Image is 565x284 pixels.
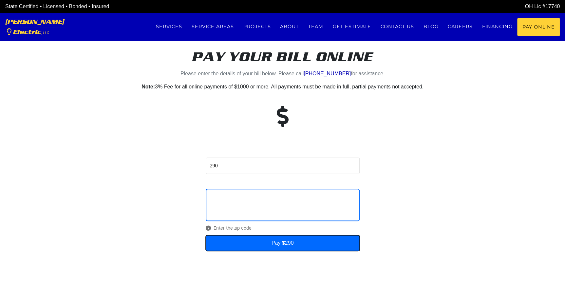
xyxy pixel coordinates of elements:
[477,18,517,35] a: Financing
[304,18,328,35] a: Team
[206,225,360,232] span: Enter the zip code
[187,18,238,35] a: Service Areas
[5,3,283,10] div: State Certified • Licensed • Bonded • Insured
[283,3,560,10] div: OH Lic #17740
[443,18,478,35] a: Careers
[41,31,49,35] span: , LLC
[101,83,464,91] p: 3% Fee for all online payments of $1000 or more. All payments must be made in full, partial payme...
[151,18,187,35] a: Services
[206,235,360,251] button: Pay $290
[376,18,419,35] a: Contact us
[101,70,464,78] p: Please enter the details of your bill below. Please call for assistance.
[275,18,304,35] a: About
[5,13,65,41] a: [PERSON_NAME] Electric, LLC
[206,189,359,221] iframe: Secure Credit Card Form
[517,18,560,36] a: Pay Online
[238,18,275,35] a: Projects
[304,71,351,76] a: [PHONE_NUMBER]
[141,84,155,89] strong: Note:
[101,49,464,65] h2: Pay your bill online
[419,18,443,35] a: Blog
[328,18,376,35] a: Get estimate
[206,158,360,174] input: Amount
